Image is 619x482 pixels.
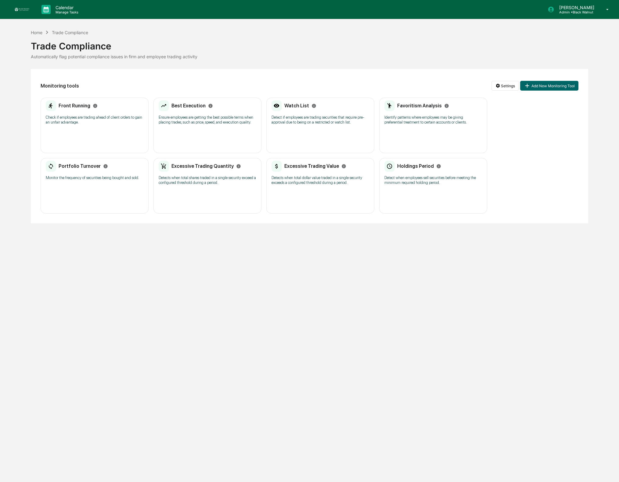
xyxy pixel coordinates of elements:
svg: Info [444,103,449,108]
p: Identify patterns where employees may be giving preferential treatment to certain accounts or cli... [384,115,482,125]
h2: Portfolio Turnover [59,163,101,169]
p: Calendar [51,5,81,10]
div: Trade Compliance [31,36,588,52]
h2: Best Execution [171,103,206,109]
div: Home [31,30,42,35]
p: Detect when employees sell securities before meeting the minimum required holding period. [384,175,482,185]
h2: Watch List [284,103,309,109]
p: Monitor the frequency of securities being bought and sold. [46,175,143,180]
svg: Info [208,103,213,108]
h2: Favoritism Analysis [397,103,442,109]
p: Detects when total dollar value traded in a single security exceeds a configured threshold during... [272,175,369,185]
svg: Info [93,103,98,108]
p: Detects when total shares traded in a single security exceed a configured threshold during a period. [159,175,256,185]
img: logo [15,8,29,11]
p: Check if employees are trading ahead of client orders to gain an unfair advantage. [46,115,143,125]
h2: Excessive Trading Quantity [171,163,234,169]
div: Trade Compliance [52,30,88,35]
svg: Info [436,164,441,169]
h2: Excessive Trading Value [284,163,339,169]
div: Automatically flag potential compliance issues in firm and employee trading activity [31,54,588,59]
svg: Info [103,164,108,169]
p: Ensure employees are getting the best possible terms when placing trades, such as price, speed, a... [159,115,256,125]
svg: Info [341,164,346,169]
h2: Holdings Period [397,163,434,169]
button: Add New Monitoring Tool [520,81,578,91]
p: [PERSON_NAME] [554,5,597,10]
svg: Info [311,103,316,108]
p: Detect if employees are trading securities that require pre-approval due to being on a restricted... [272,115,369,125]
svg: Info [236,164,241,169]
h2: Monitoring tools [41,83,79,89]
button: Settings [491,81,519,91]
p: Admin • Black Walnut [554,10,597,14]
h2: Front Running [59,103,90,109]
p: Manage Tasks [51,10,81,14]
